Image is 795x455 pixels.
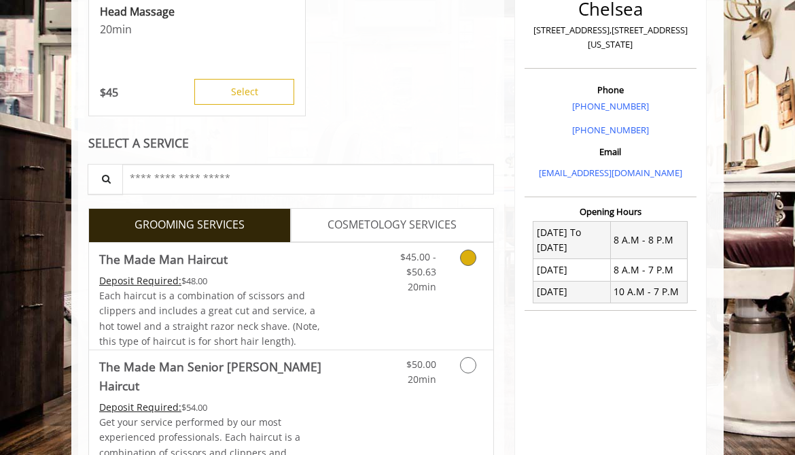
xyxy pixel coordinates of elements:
a: [PHONE_NUMBER] [572,100,649,112]
a: [PHONE_NUMBER] [572,124,649,136]
div: SELECT A SERVICE [88,137,494,150]
span: 20min [408,280,436,293]
p: [STREET_ADDRESS],[STREET_ADDRESS][US_STATE] [528,23,693,52]
b: The Made Man Senior [PERSON_NAME] Haircut [99,357,325,395]
td: 8 A.M - 8 P.M [610,222,687,259]
span: min [112,22,132,37]
td: [DATE] [533,259,610,281]
button: Service Search [88,164,123,195]
span: This service needs some Advance to be paid before we block your appointment [99,274,181,287]
h3: Opening Hours [525,207,696,216]
h3: Phone [528,85,693,95]
button: Select [194,79,294,105]
span: Each haircut is a combination of scissors and clippers and includes a great cut and service, a ho... [99,289,320,348]
td: 8 A.M - 7 P.M [610,259,687,281]
b: The Made Man Haircut [99,250,228,269]
div: $54.00 [99,400,325,415]
td: 10 A.M - 7 P.M [610,281,687,303]
h3: Email [528,147,693,156]
p: 20 [100,22,294,37]
span: COSMETOLOGY SERVICES [328,216,457,234]
span: 20min [408,373,436,386]
span: $50.00 [406,358,436,371]
td: [DATE] [533,281,610,303]
span: GROOMING SERVICES [135,216,245,234]
a: [EMAIL_ADDRESS][DOMAIN_NAME] [539,167,682,179]
p: 45 [100,85,118,100]
span: $45.00 - $50.63 [400,250,436,278]
span: This service needs some Advance to be paid before we block your appointment [99,401,181,414]
span: $ [100,85,106,100]
div: $48.00 [99,273,325,288]
p: Head Massage [100,4,294,19]
td: [DATE] To [DATE] [533,222,610,259]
